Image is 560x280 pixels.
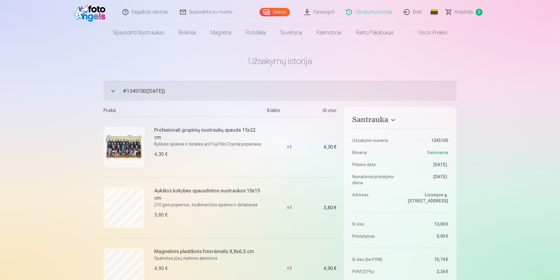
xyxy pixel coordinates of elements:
[403,174,448,186] dd: [DATE].
[154,141,263,147] p: Ryškios spalvos ir detalės ant Fuji Film Crystal popieriaus
[154,265,168,272] div: 4,90 €
[403,221,448,227] dd: 13,00 €
[171,24,203,41] a: Rinkiniai
[349,24,401,41] a: Raktų pakabukas
[312,107,337,117] div: Iš viso
[154,248,254,255] h6: Magnetinis plastikinis fotorėmelis 8,8x6,5 cm
[476,9,483,16] span: 0
[323,145,337,149] div: 4,30 €
[154,255,254,261] p: Spalvotos jūsų mylimos akimirkos
[401,24,455,41] a: Visos prekės
[154,187,263,202] h6: Aukštos kokybės spausdintos nuotraukos 10x15 cm
[323,206,337,210] div: 3,80 €
[352,174,397,186] dt: Numatoma pristatymo diena
[352,256,397,262] dt: Iš viso (be PVM)
[352,150,397,156] dt: Būsena
[267,107,312,117] div: Kiekis
[203,24,239,41] a: Magnetai
[106,24,171,41] a: Spausdinti nuotraukas
[352,137,397,143] dt: Užsakymo numeris
[239,24,273,41] a: Puodeliai
[103,81,457,101] button: #1345100([DATE])
[403,162,448,168] dd: [DATE].
[323,267,337,270] div: 4,90 €
[352,233,397,239] dt: Pristatymas
[154,211,168,219] div: 3,80 €
[267,117,312,177] div: × 1
[259,8,290,16] a: Galerija
[352,221,397,227] dt: Iš viso
[154,151,168,158] div: 4,30 €
[403,256,448,262] dd: 10,74 €
[403,269,448,275] dd: 2,26 €
[352,115,448,126] button: Santrauka
[403,137,448,143] dd: 1345100
[154,127,263,141] h6: Profesionali grupinių nuotraukų spauda 15x22 cm
[273,24,309,41] a: Suvenyrai
[103,56,457,66] h1: Užsakymų istorija
[403,192,448,204] dd: Livonijos g. [STREET_ADDRESS]
[352,192,397,204] dt: Adresas
[154,202,263,208] p: 210 gsm popierius, stulbinančios spalvos ir detalumas
[309,24,349,41] a: Kalendoriai
[455,8,473,16] span: Krepšelis
[352,269,397,275] dt: PVM (21%)
[352,162,397,168] dt: Pirkimo data
[103,107,267,117] div: Prekė
[123,88,457,95] span: # 1345100 ( [DATE] )
[427,150,448,156] span: Gaminama
[74,2,109,22] img: /fa2
[267,177,312,238] div: × 1
[403,233,448,239] dd: 0,00 €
